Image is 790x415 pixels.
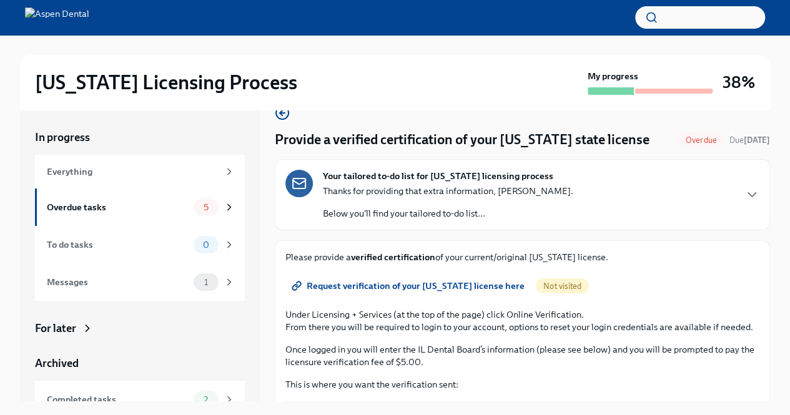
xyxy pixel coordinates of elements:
span: 5 [196,203,216,212]
a: Request verification of your [US_STATE] license here [285,273,533,298]
a: Messages1 [35,263,245,301]
p: Below you'll find your tailored to-do list... [323,207,573,220]
span: Due [729,135,770,145]
span: Request verification of your [US_STATE] license here [294,280,525,292]
a: To do tasks0 [35,226,245,263]
h3: 38% [723,71,755,94]
a: Archived [35,356,245,371]
span: 0 [195,240,217,250]
a: Everything [35,155,245,188]
div: Everything [47,165,219,178]
div: Overdue tasks [47,200,189,214]
span: Not visited [536,281,589,291]
p: Once logged in you will enter the IL Dental Board’s information (please see below) and you will b... [285,343,759,368]
div: Completed tasks [47,393,189,406]
span: 1 [197,278,215,287]
strong: Your tailored to-do list for [US_STATE] licensing process [323,170,553,182]
strong: verified certification [351,251,435,263]
span: Overdue [678,135,724,145]
strong: [DATE] [744,135,770,145]
img: Aspen Dental [25,7,89,27]
p: Thanks for providing that extra information, [PERSON_NAME]. [323,185,573,197]
p: Please provide a of your current/original [US_STATE] license. [285,251,759,263]
a: In progress [35,130,245,145]
h2: [US_STATE] Licensing Process [35,70,297,95]
div: To do tasks [47,238,189,251]
div: For later [35,321,76,336]
span: September 17th, 2025 10:00 [729,134,770,146]
a: Overdue tasks5 [35,188,245,226]
h4: Provide a verified certification of your [US_STATE] state license [275,130,649,149]
p: Under Licensing + Services (at the top of the page) click Online Verification. From there you wil... [285,308,759,333]
div: Messages [47,275,189,289]
p: This is where you want the verification sent: [285,378,759,391]
strong: My progress [588,70,638,82]
a: For later [35,321,245,336]
span: 2 [196,395,215,404]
